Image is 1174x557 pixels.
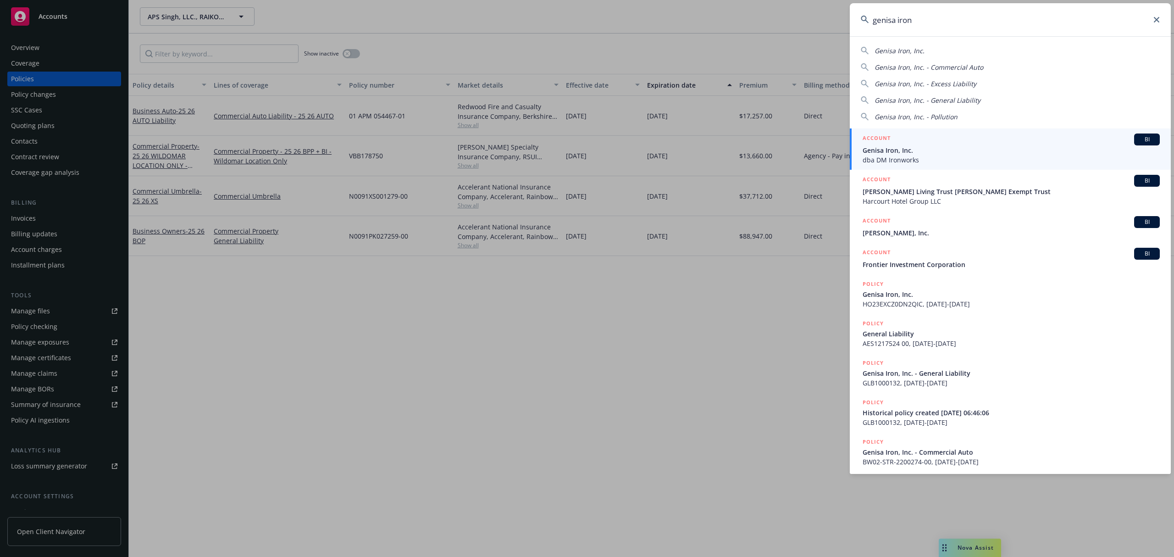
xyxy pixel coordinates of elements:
span: Genisa Iron, Inc. - General Liability [875,96,980,105]
span: dba DM Ironworks [863,155,1160,165]
span: BI [1138,177,1156,185]
span: Genisa Iron, Inc. - Excess Liability [875,79,976,88]
span: Genisa Iron, Inc. [863,145,1160,155]
span: Genisa Iron, Inc. [863,290,1160,299]
span: GLB1000132, [DATE]-[DATE] [863,418,1160,427]
h5: POLICY [863,437,884,446]
span: BI [1138,135,1156,144]
a: POLICYGeneral LiabilityAES1217524 00, [DATE]-[DATE] [850,314,1171,353]
span: BI [1138,218,1156,226]
span: BW02-STR-2200274-00, [DATE]-[DATE] [863,457,1160,467]
span: GLB1000132, [DATE]-[DATE] [863,378,1160,388]
span: HO23EXCZ0DN2QIC, [DATE]-[DATE] [863,299,1160,309]
span: Historical policy created [DATE] 06:46:06 [863,408,1160,418]
a: POLICYGenisa Iron, Inc. - General LiabilityGLB1000132, [DATE]-[DATE] [850,353,1171,393]
h5: POLICY [863,279,884,289]
h5: ACCOUNT [863,175,891,186]
span: Genisa Iron, Inc. - General Liability [863,368,1160,378]
span: General Liability [863,329,1160,339]
a: POLICYGenisa Iron, Inc. - Commercial AutoBW02-STR-2200274-00, [DATE]-[DATE] [850,432,1171,472]
span: [PERSON_NAME], Inc. [863,228,1160,238]
span: BI [1138,250,1156,258]
span: Genisa Iron, Inc. - Commercial Auto [875,63,983,72]
h5: ACCOUNT [863,134,891,145]
h5: POLICY [863,398,884,407]
a: ACCOUNTBIGenisa Iron, Inc.dba DM Ironworks [850,128,1171,170]
span: AES1217524 00, [DATE]-[DATE] [863,339,1160,348]
h5: POLICY [863,319,884,328]
span: Genisa Iron, Inc. - Commercial Auto [863,447,1160,457]
span: Genisa Iron, Inc. [875,46,925,55]
h5: POLICY [863,358,884,368]
h5: ACCOUNT [863,248,891,259]
span: Genisa Iron, Inc. - Pollution [875,112,958,121]
input: Search... [850,3,1171,36]
a: ACCOUNTBIFrontier Investment Corporation [850,243,1171,274]
span: Harcourt Hotel Group LLC [863,196,1160,206]
a: ACCOUNTBI[PERSON_NAME], Inc. [850,211,1171,243]
h5: ACCOUNT [863,216,891,227]
span: [PERSON_NAME] Living Trust [PERSON_NAME] Exempt Trust [863,187,1160,196]
a: ACCOUNTBI[PERSON_NAME] Living Trust [PERSON_NAME] Exempt TrustHarcourt Hotel Group LLC [850,170,1171,211]
span: Frontier Investment Corporation [863,260,1160,269]
a: POLICYGenisa Iron, Inc.HO23EXCZ0DN2QIC, [DATE]-[DATE] [850,274,1171,314]
a: POLICYHistorical policy created [DATE] 06:46:06GLB1000132, [DATE]-[DATE] [850,393,1171,432]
